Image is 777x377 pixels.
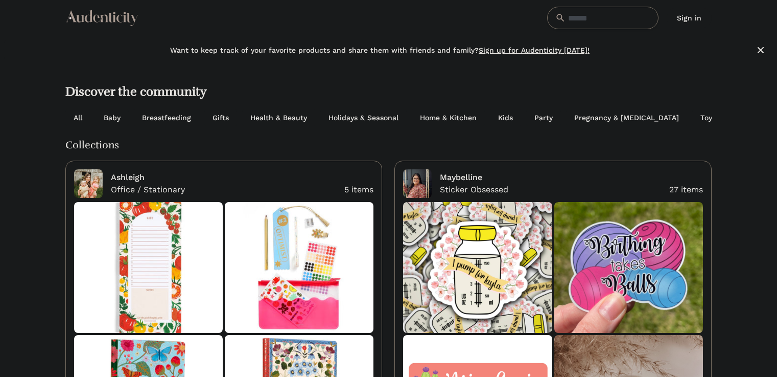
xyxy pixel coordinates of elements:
[74,169,103,198] img: <span class="translation_missing" title="translation missing: en.advocates.discover.show.profile_...
[111,184,373,196] a: Office / Stationary 5 items
[65,138,712,152] h3: Collections
[96,109,129,126] a: Baby
[403,169,432,198] img: <span class="translation_missing" title="translation missing: en.advocates.discover.show.profile_...
[344,184,373,196] p: 5 items
[204,109,237,126] a: Gifts
[440,184,508,196] p: Sticker Obsessed
[111,172,145,182] a: Ashleigh
[692,109,724,126] a: Toys
[225,202,373,333] img: bando-il-ultimate-planner-pack-pink-03_300x.jpg
[412,109,485,126] a: Home & Kitchen
[566,109,687,126] a: Pregnancy & [MEDICAL_DATA]
[526,109,561,126] a: Party
[440,172,482,182] a: Maybelline
[320,109,407,126] a: Holidays & Seasonal
[440,184,702,196] a: Sticker Obsessed 27 items
[134,109,199,126] a: Breastfeeding
[111,184,185,196] p: Office / Stationary
[490,109,521,126] a: Kids
[554,202,703,333] img: il_1588xN.4891583694_mshz.jpg
[65,109,90,126] a: All
[74,202,223,333] img: Shop-Sweet-Lulu-Tomato-Vine-Notepad_300x.jpg
[10,45,749,55] span: Want to keep track of your favorite products and share them with friends and family?
[242,109,315,126] a: Health & Beauty
[667,8,712,28] a: Sign in
[669,184,703,196] p: 27 items
[65,85,712,99] h2: Discover the community
[403,202,552,333] img: il_1588xN.4293660352_83wt.jpg
[479,46,590,54] a: Sign up for Audenticity [DATE]!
